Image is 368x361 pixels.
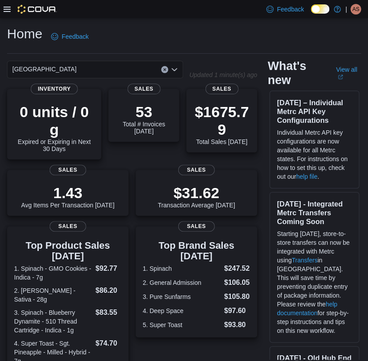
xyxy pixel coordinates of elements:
[14,264,92,282] dt: 1. Spinach - GMO Cookies - Indica - 7g
[143,264,221,273] dt: 1. Spinach
[96,338,121,349] dd: $74.70
[277,301,337,317] a: help documentation
[158,184,235,202] p: $31.62
[338,74,343,80] svg: External link
[178,165,215,175] span: Sales
[7,25,42,43] h1: Home
[268,59,325,87] h2: What's new
[31,84,78,94] span: Inventory
[224,320,250,330] dd: $93.80
[224,263,250,274] dd: $247.52
[127,84,160,94] span: Sales
[193,103,250,138] p: $1675.79
[14,103,94,138] p: 0 units / 0 g
[336,66,361,80] a: View allExternal link
[296,173,317,180] a: help file
[224,306,250,316] dd: $97.60
[291,257,317,264] a: Transfers
[96,285,121,296] dd: $86.20
[143,240,250,262] h3: Top Brand Sales [DATE]
[14,240,121,262] h3: Top Product Sales [DATE]
[161,66,168,73] button: Clear input
[14,308,92,335] dt: 3. Spinach - Blueberry Dynamite - 510 Thread Cartridge - Indica - 1g
[277,229,352,335] p: Starting [DATE], store-to-store transfers can now be integrated with Metrc using in [GEOGRAPHIC_D...
[345,4,347,15] p: |
[50,165,86,175] span: Sales
[311,4,329,14] input: Dark Mode
[143,320,221,329] dt: 5. Super Toast
[277,199,352,226] h3: [DATE] - Integrated Metrc Transfers Coming Soon
[224,291,250,302] dd: $105.80
[277,98,352,125] h3: [DATE] – Individual Metrc API Key Configurations
[193,103,250,145] div: Total Sales [DATE]
[14,286,92,304] dt: 2. [PERSON_NAME] - Sativa - 28g
[171,66,178,73] button: Open list of options
[48,28,92,45] a: Feedback
[96,307,121,318] dd: $83.55
[62,32,88,41] span: Feedback
[189,71,257,78] p: Updated 1 minute(s) ago
[143,278,221,287] dt: 2. General Admission
[205,84,238,94] span: Sales
[277,128,352,181] p: Individual Metrc API key configurations are now available for all Metrc states. For instructions ...
[21,184,114,202] p: 1.43
[115,103,172,135] div: Total # Invoices [DATE]
[224,277,250,288] dd: $106.05
[158,184,235,209] div: Transaction Average [DATE]
[352,4,359,15] span: AS
[263,0,307,18] a: Feedback
[178,221,215,232] span: Sales
[115,103,172,121] p: 53
[350,4,361,15] div: Anthony St Bernard
[18,5,57,14] img: Cova
[14,103,94,152] div: Expired or Expiring in Next 30 Days
[21,184,114,209] div: Avg Items Per Transaction [DATE]
[143,306,221,315] dt: 4. Deep Space
[277,5,304,14] span: Feedback
[12,64,77,74] span: [GEOGRAPHIC_DATA]
[50,221,86,232] span: Sales
[143,292,221,301] dt: 3. Pure Sunfarms
[96,263,121,274] dd: $92.77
